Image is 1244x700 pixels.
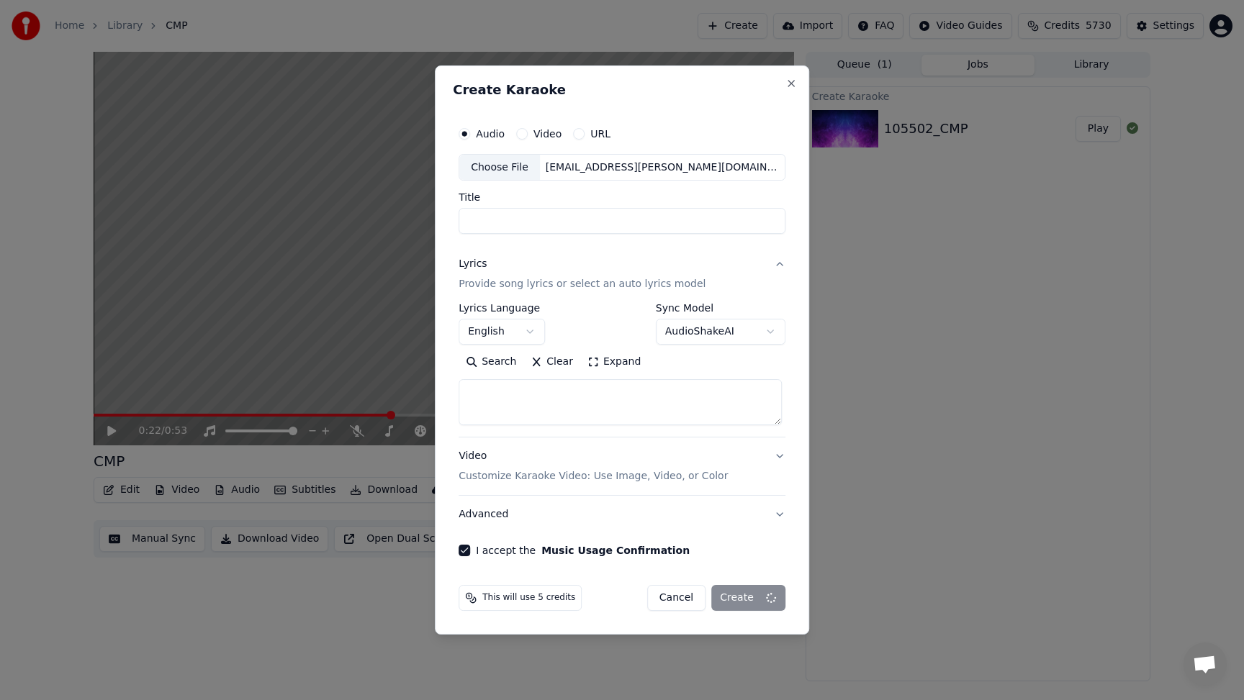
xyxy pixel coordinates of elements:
[459,351,523,374] button: Search
[590,129,610,139] label: URL
[656,304,785,314] label: Sync Model
[647,585,706,611] button: Cancel
[459,304,785,437] div: LyricsProvide song lyrics or select an auto lyrics model
[453,83,791,96] h2: Create Karaoke
[476,545,690,555] label: I accept the
[580,351,648,374] button: Expand
[533,129,562,139] label: Video
[482,592,575,604] span: This will use 5 credits
[523,351,580,374] button: Clear
[459,278,706,292] p: Provide song lyrics or select an auto lyrics model
[459,496,785,533] button: Advanced
[459,438,785,496] button: VideoCustomize Karaoke Video: Use Image, Video, or Color
[476,129,505,139] label: Audio
[540,160,785,175] div: [EMAIL_ADDRESS][PERSON_NAME][DOMAIN_NAME]/Shared drives/Sing King G Drive/Filemaker/CPT_Tracks/Ne...
[541,545,690,555] button: I accept the
[459,450,728,484] div: Video
[459,155,540,181] div: Choose File
[459,258,487,272] div: Lyrics
[459,246,785,304] button: LyricsProvide song lyrics or select an auto lyrics model
[459,304,545,314] label: Lyrics Language
[459,193,785,203] label: Title
[459,469,728,483] p: Customize Karaoke Video: Use Image, Video, or Color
